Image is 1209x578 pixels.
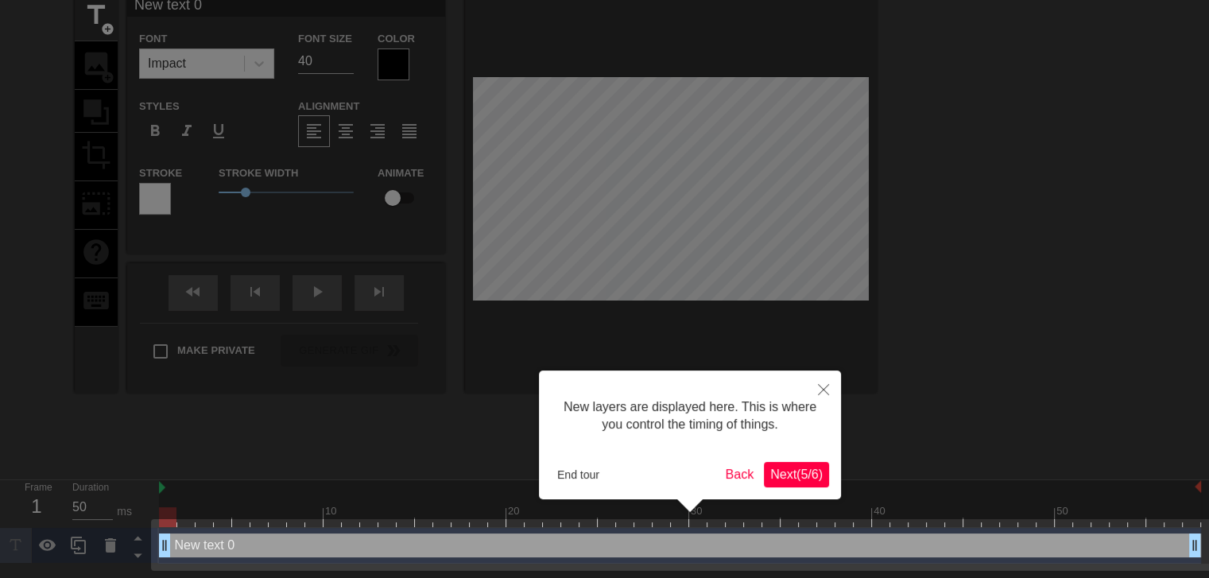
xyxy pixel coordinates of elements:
[551,382,829,450] div: New layers are displayed here. This is where you control the timing of things.
[806,370,841,407] button: Close
[719,462,761,487] button: Back
[770,467,823,481] span: Next ( 5 / 6 )
[764,462,829,487] button: Next
[551,463,606,487] button: End tour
